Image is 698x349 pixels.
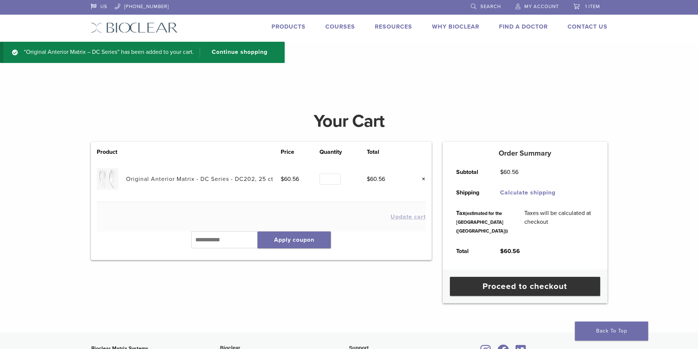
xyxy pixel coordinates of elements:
[85,112,613,130] h1: Your Cart
[524,4,559,10] span: My Account
[499,23,548,30] a: Find A Doctor
[585,4,600,10] span: 1 item
[367,175,370,183] span: $
[200,48,273,57] a: Continue shopping
[500,168,518,176] bdi: 60.56
[97,168,118,190] img: Original Anterior Matrix - DC Series - DC202, 25 ct
[391,214,426,220] button: Update cart
[91,22,178,33] img: Bioclear
[272,23,306,30] a: Products
[448,162,492,182] th: Subtotal
[97,148,126,156] th: Product
[450,277,600,296] a: Proceed to checkout
[281,175,299,183] bdi: 60.56
[500,168,503,176] span: $
[281,148,320,156] th: Price
[367,148,406,156] th: Total
[367,175,385,183] bdi: 60.56
[448,241,492,261] th: Total
[500,248,520,255] bdi: 60.56
[325,23,355,30] a: Courses
[575,322,648,341] a: Back To Top
[443,149,607,158] h5: Order Summary
[516,203,602,241] td: Taxes will be calculated at checkout
[281,175,284,183] span: $
[432,23,479,30] a: Why Bioclear
[258,231,331,248] button: Apply coupon
[456,211,508,234] small: (estimated for the [GEOGRAPHIC_DATA] ([GEOGRAPHIC_DATA]))
[500,248,504,255] span: $
[448,182,492,203] th: Shipping
[500,189,555,196] a: Calculate shipping
[480,4,501,10] span: Search
[375,23,412,30] a: Resources
[126,175,273,183] a: Original Anterior Matrix - DC Series - DC202, 25 ct
[416,174,426,184] a: Remove this item
[568,23,607,30] a: Contact Us
[448,203,516,241] th: Tax
[320,148,367,156] th: Quantity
